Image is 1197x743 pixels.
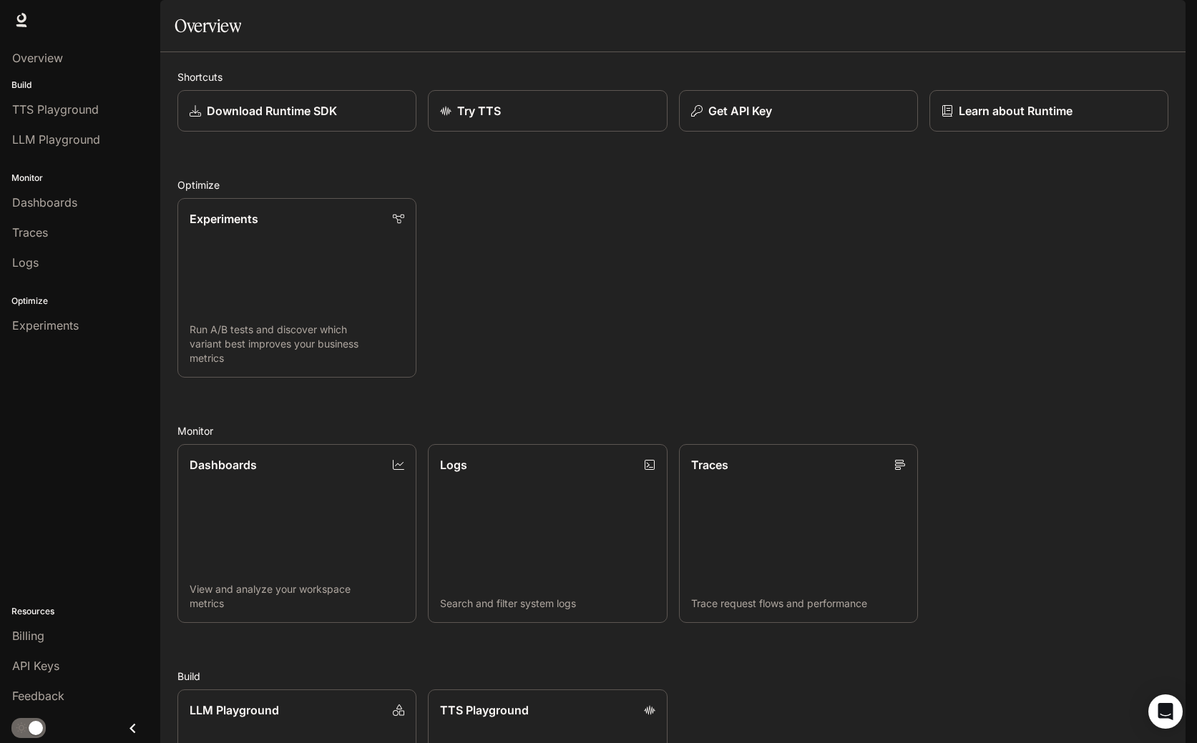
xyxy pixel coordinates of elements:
[177,69,1168,84] h2: Shortcuts
[177,669,1168,684] h2: Build
[428,90,667,132] a: Try TTS
[190,210,258,227] p: Experiments
[428,444,667,624] a: LogsSearch and filter system logs
[1148,694,1183,729] div: Open Intercom Messenger
[959,102,1073,119] p: Learn about Runtime
[691,596,906,611] p: Trace request flows and performance
[190,582,404,611] p: View and analyze your workspace metrics
[929,90,1168,132] a: Learn about Runtime
[440,596,655,611] p: Search and filter system logs
[177,177,1168,192] h2: Optimize
[457,102,501,119] p: Try TTS
[679,444,918,624] a: TracesTrace request flows and performance
[207,102,337,119] p: Download Runtime SDK
[691,456,728,473] p: Traces
[190,456,257,473] p: Dashboards
[177,198,416,378] a: ExperimentsRun A/B tests and discover which variant best improves your business metrics
[679,90,918,132] button: Get API Key
[190,323,404,365] p: Run A/B tests and discover which variant best improves your business metrics
[440,702,529,719] p: TTS Playground
[440,456,467,473] p: Logs
[177,423,1168,438] h2: Monitor
[190,702,279,719] p: LLM Playground
[177,90,416,132] a: Download Runtime SDK
[708,102,772,119] p: Get API Key
[177,444,416,624] a: DashboardsView and analyze your workspace metrics
[175,11,241,40] h1: Overview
